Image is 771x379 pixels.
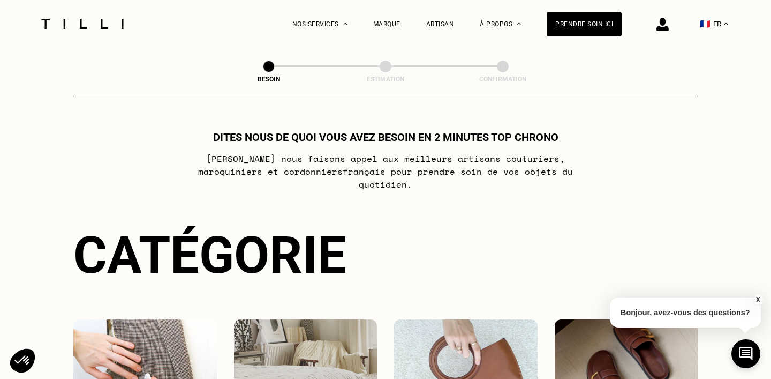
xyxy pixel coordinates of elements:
[173,152,598,191] p: [PERSON_NAME] nous faisons appel aux meilleurs artisans couturiers , maroquiniers et cordonniers ...
[215,76,322,83] div: Besoin
[656,18,669,31] img: icône connexion
[547,12,622,36] a: Prendre soin ici
[517,23,521,25] img: Menu déroulant à propos
[426,20,455,28] a: Artisan
[332,76,439,83] div: Estimation
[373,20,400,28] a: Marque
[213,131,558,144] h1: Dites nous de quoi vous avez besoin en 2 minutes top chrono
[37,19,127,29] img: Logo du service de couturière Tilli
[724,23,728,25] img: menu déroulant
[752,294,763,306] button: X
[610,298,761,328] p: Bonjour, avez-vous des questions?
[343,23,347,25] img: Menu déroulant
[700,19,710,29] span: 🇫🇷
[449,76,556,83] div: Confirmation
[73,225,698,285] div: Catégorie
